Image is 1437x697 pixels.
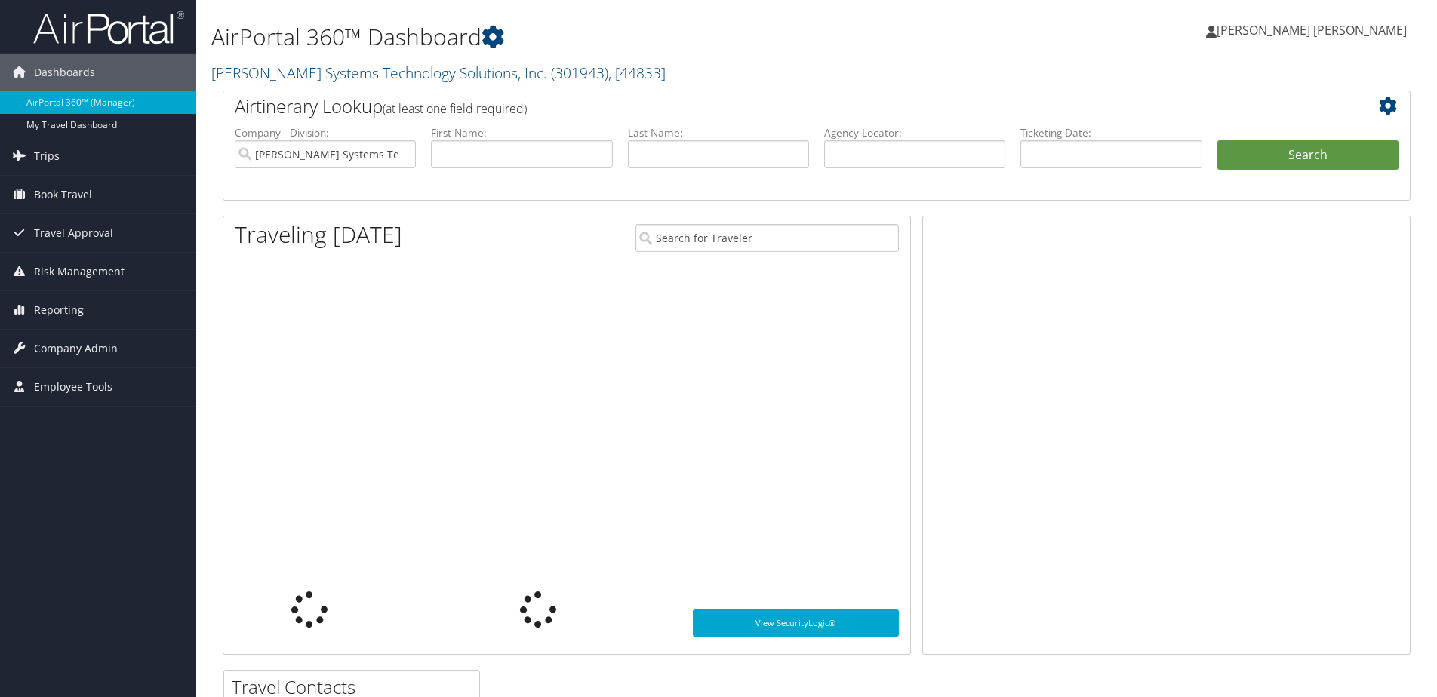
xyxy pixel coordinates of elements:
label: Company - Division: [235,125,416,140]
h1: Traveling [DATE] [235,219,402,250]
span: [PERSON_NAME] [PERSON_NAME] [1217,22,1407,38]
label: Agency Locator: [824,125,1005,140]
span: ( 301943 ) [551,63,608,83]
span: Book Travel [34,176,92,213]
button: Search [1217,140,1399,170]
span: , [ 44833 ] [608,63,666,83]
label: Last Name: [628,125,809,140]
input: Search for Traveler [635,224,899,252]
span: Company Admin [34,330,118,367]
span: Trips [34,137,60,175]
a: [PERSON_NAME] [PERSON_NAME] [1206,8,1422,53]
span: Reporting [34,291,84,329]
img: airportal-logo.png [33,10,184,45]
label: Ticketing Date: [1020,125,1202,140]
label: First Name: [431,125,612,140]
span: Travel Approval [34,214,113,252]
h1: AirPortal 360™ Dashboard [211,21,1018,53]
span: Dashboards [34,54,95,91]
span: (at least one field required) [383,100,527,117]
span: Employee Tools [34,368,112,406]
a: View SecurityLogic® [693,609,899,637]
span: Risk Management [34,253,125,290]
a: [PERSON_NAME] Systems Technology Solutions, Inc. [211,63,666,83]
h2: Airtinerary Lookup [235,94,1300,119]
